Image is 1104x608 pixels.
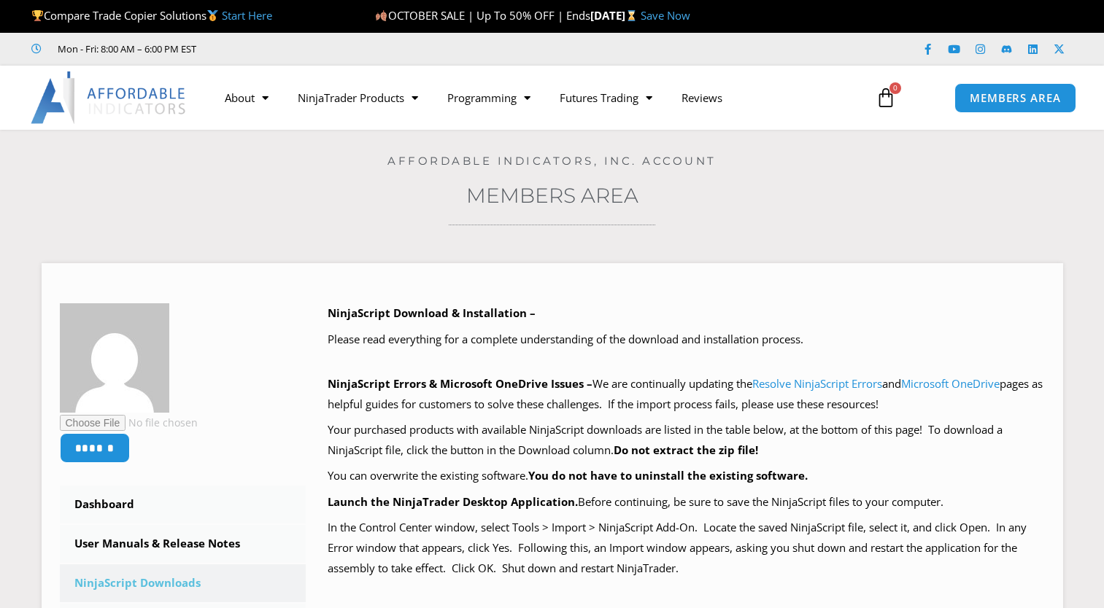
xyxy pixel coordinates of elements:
a: NinjaTrader Products [283,81,433,114]
a: 0 [854,77,918,119]
p: Please read everything for a complete understanding of the download and installation process. [328,330,1045,350]
b: NinjaScript Download & Installation – [328,305,536,320]
b: You do not have to uninstall the existing software. [528,468,808,483]
b: Launch the NinjaTrader Desktop Application. [328,494,578,509]
span: MEMBERS AREA [970,93,1061,104]
a: Dashboard [60,486,306,523]
a: Start Here [222,8,272,23]
a: Affordable Indicators, Inc. Account [387,154,717,168]
img: 🏆 [32,10,43,21]
span: OCTOBER SALE | Up To 50% OFF | Ends [375,8,590,23]
img: ⌛ [626,10,637,21]
nav: Menu [210,81,862,114]
img: 323c11bc29c38d22d8f7812310ce447ee96dd2cdd329fa384eb3e04f3ecdb3d7 [60,303,169,413]
b: NinjaScript Errors & Microsoft OneDrive Issues – [328,376,592,391]
img: LogoAI | Affordable Indicators – NinjaTrader [31,71,188,124]
a: Microsoft OneDrive [901,376,1000,391]
span: 0 [889,82,901,94]
a: Futures Trading [545,81,667,114]
a: User Manuals & Release Notes [60,525,306,563]
a: MEMBERS AREA [954,83,1076,113]
a: NinjaScript Downloads [60,564,306,602]
a: Save Now [641,8,690,23]
b: Do not extract the zip file! [614,443,758,457]
a: Resolve NinjaScript Errors [752,376,882,391]
p: Your purchased products with available NinjaScript downloads are listed in the table below, at th... [328,420,1045,461]
p: You can overwrite the existing software. [328,466,1045,486]
span: Mon - Fri: 8:00 AM – 6:00 PM EST [54,40,196,58]
a: Members Area [466,183,638,208]
p: Before continuing, be sure to save the NinjaScript files to your computer. [328,492,1045,512]
span: Compare Trade Copier Solutions [31,8,272,23]
a: Reviews [667,81,737,114]
img: 🥇 [207,10,218,21]
p: We are continually updating the and pages as helpful guides for customers to solve these challeng... [328,374,1045,415]
strong: [DATE] [590,8,641,23]
p: In the Control Center window, select Tools > Import > NinjaScript Add-On. Locate the saved NinjaS... [328,518,1045,579]
iframe: Customer reviews powered by Trustpilot [217,42,436,56]
img: 🍂 [376,10,387,21]
a: Programming [433,81,545,114]
a: About [210,81,283,114]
